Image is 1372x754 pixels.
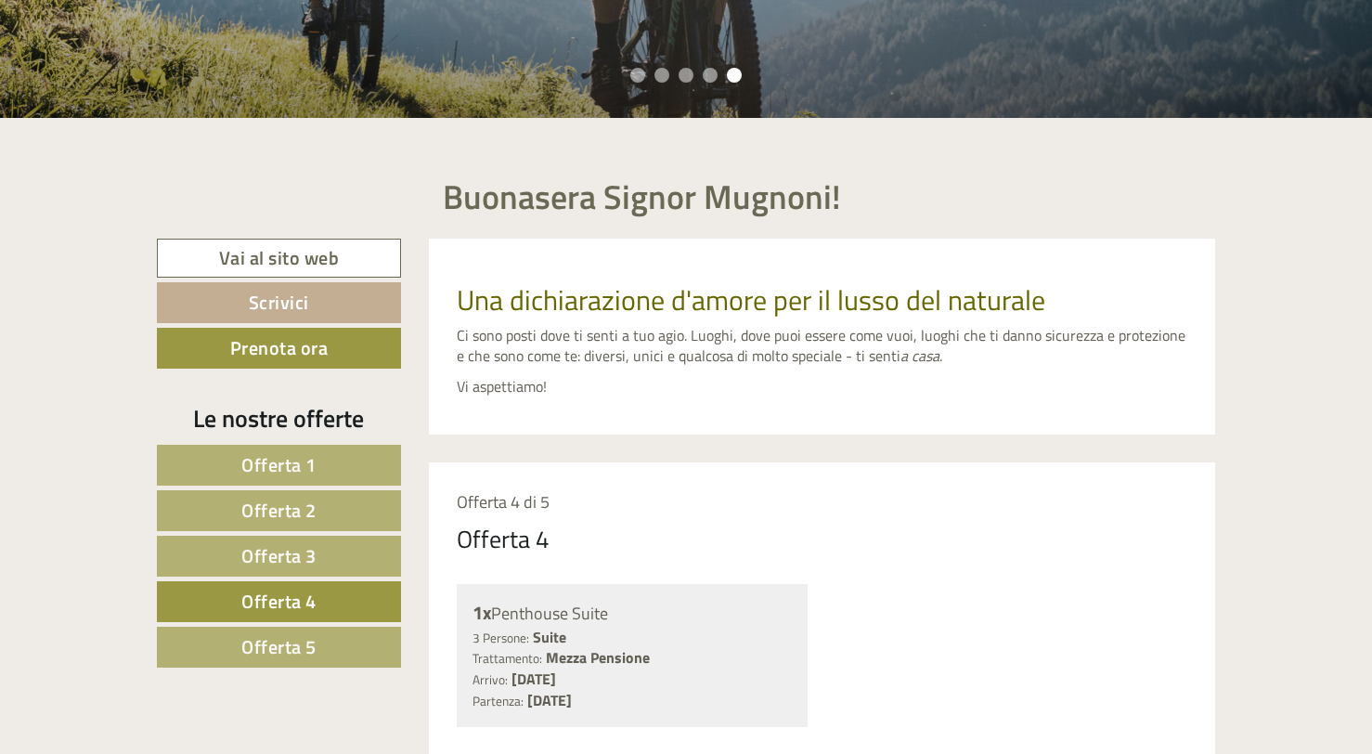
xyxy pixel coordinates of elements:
[28,54,267,69] div: [GEOGRAPHIC_DATA]
[634,481,732,522] button: Invia
[457,325,1188,368] p: Ci sono posti dove ti senti a tuo agio. Luoghi, dove puoi essere come vuoi, luoghi che ti danno s...
[472,600,793,627] div: Penthouse Suite
[533,626,566,648] b: Suite
[457,279,1045,321] span: Una dichiarazione d'amore per il lusso del naturale
[511,668,556,690] b: [DATE]
[157,401,401,435] div: Le nostre offerte
[900,344,908,367] em: a
[325,14,407,45] div: martedì
[14,50,277,107] div: Buon giorno, come possiamo aiutarla?
[241,450,317,479] span: Offerta 1
[241,632,317,661] span: Offerta 5
[472,629,529,647] small: 3 Persone:
[472,670,508,689] small: Arrivo:
[457,522,550,556] div: Offerta 4
[527,689,572,711] b: [DATE]
[457,376,1188,397] p: Vi aspettiamo!
[241,496,317,525] span: Offerta 2
[157,239,401,279] a: Vai al sito web
[457,489,550,514] span: Offerta 4 di 5
[241,541,317,570] span: Offerta 3
[472,649,542,668] small: Trattamento:
[546,646,650,669] b: Mezza Pensione
[443,178,841,215] h1: Buonasera Signor Mugnoni!
[912,344,939,367] em: casa
[157,328,401,369] a: Prenota ora
[157,282,401,323] a: Scrivici
[472,598,491,627] b: 1x
[241,587,317,616] span: Offerta 4
[472,692,524,710] small: Partenza:
[28,90,267,103] small: 21:29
